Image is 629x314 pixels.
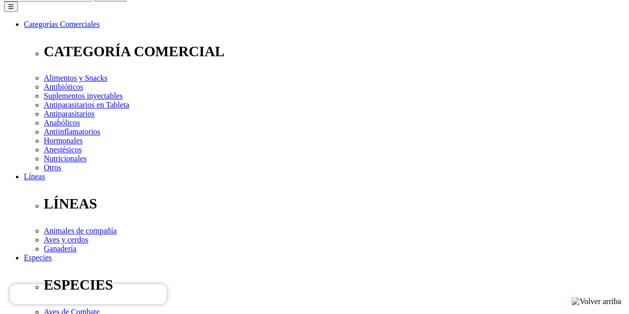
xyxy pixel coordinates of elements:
button: ☰ [4,1,18,12]
a: Antibióticos [44,83,83,91]
p: LÍNEAS [44,196,625,212]
a: Suplementos inyectables [44,92,123,100]
a: Antiparasitarios en Tableta [44,101,129,109]
a: Nutricionales [44,154,87,163]
a: Hormonales [44,136,83,145]
a: Anabólicos [44,118,80,127]
a: Especies [24,253,52,262]
a: Aves y cerdos [44,235,88,244]
a: Ganadería [44,244,77,253]
a: Anestésicos [44,145,82,154]
a: Líneas [24,172,45,181]
a: Antiinflamatorios [44,127,100,136]
p: CATEGORÍA COMERCIAL [44,43,625,60]
a: Animales de compañía [44,226,117,235]
a: Alimentos y Snacks [44,74,107,82]
p: ESPECIES [44,277,625,293]
img: Volver arriba [571,297,621,306]
a: Categorías Comerciales [24,20,99,28]
iframe: Brevo live chat [10,284,167,304]
a: Otros [44,163,62,172]
a: Antiparasitarios [44,109,94,118]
